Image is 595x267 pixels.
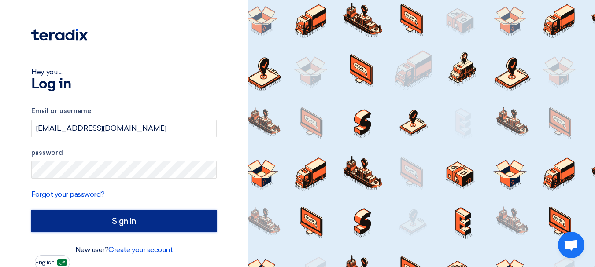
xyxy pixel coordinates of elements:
[35,259,55,266] font: English
[31,68,62,76] font: Hey, you ...
[57,259,67,266] img: ar-AR.png
[31,107,91,115] font: Email or username
[31,149,63,157] font: password
[108,245,173,254] a: Create your account
[31,210,217,232] input: Sign in
[558,232,584,258] div: Open chat
[31,29,88,41] img: Teradix logo
[31,77,71,91] font: Log in
[75,245,109,254] font: New user?
[31,190,105,198] a: Forgot your password?
[31,120,217,137] input: Enter your business email or username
